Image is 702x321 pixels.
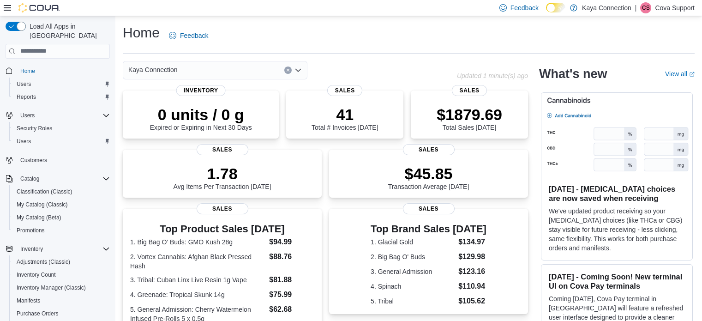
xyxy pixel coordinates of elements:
button: Users [9,78,114,91]
p: $45.85 [388,164,469,183]
p: 0 units / 0 g [150,105,252,124]
dd: $75.99 [269,289,314,300]
span: Catalog [17,173,110,184]
span: Sales [327,85,362,96]
h3: Top Product Sales [DATE] [130,224,314,235]
span: My Catalog (Beta) [17,214,61,221]
div: Avg Items Per Transaction [DATE] [174,164,271,190]
span: Home [20,67,35,75]
h3: Top Brand Sales [DATE] [371,224,486,235]
p: Kaya Connection [582,2,631,13]
dt: 5. Tribal [371,297,455,306]
a: Users [13,79,35,90]
span: Sales [452,85,487,96]
span: Adjustments (Classic) [17,258,70,266]
span: Sales [403,144,455,155]
button: Catalog [2,172,114,185]
button: My Catalog (Classic) [9,198,114,211]
span: CS [642,2,650,13]
button: Users [9,135,114,148]
span: Security Roles [13,123,110,134]
span: Users [17,110,110,121]
span: Users [13,79,110,90]
a: Feedback [165,26,212,45]
dt: 3. General Admission [371,267,455,276]
dt: 4. Greenade: Tropical Skunk 14g [130,290,265,299]
p: 1.78 [174,164,271,183]
span: My Catalog (Beta) [13,212,110,223]
span: Home [17,65,110,77]
a: View allExternal link [665,70,695,78]
span: Users [13,136,110,147]
span: Classification (Classic) [13,186,110,197]
a: Security Roles [13,123,56,134]
span: Adjustments (Classic) [13,256,110,267]
span: Kaya Connection [128,64,178,75]
dd: $94.99 [269,236,314,248]
span: Customers [17,154,110,166]
dd: $81.88 [269,274,314,285]
a: Reports [13,91,40,103]
button: Clear input [284,67,292,74]
button: Purchase Orders [9,307,114,320]
h2: What's new [539,67,607,81]
button: Users [2,109,114,122]
button: Reports [9,91,114,103]
svg: External link [689,72,695,77]
button: Customers [2,153,114,167]
span: Sales [197,203,248,214]
button: Security Roles [9,122,114,135]
dd: $134.97 [458,236,486,248]
span: My Catalog (Classic) [17,201,68,208]
a: Promotions [13,225,48,236]
span: Reports [13,91,110,103]
p: We've updated product receiving so your [MEDICAL_DATA] choices (like THCa or CBG) stay visible fo... [549,206,685,253]
button: Inventory Manager (Classic) [9,281,114,294]
h3: [DATE] - [MEDICAL_DATA] choices are now saved when receiving [549,184,685,203]
a: Classification (Classic) [13,186,76,197]
div: Total # Invoices [DATE] [312,105,378,131]
span: Promotions [13,225,110,236]
p: $1879.69 [437,105,502,124]
span: Users [17,138,31,145]
button: Adjustments (Classic) [9,255,114,268]
button: Manifests [9,294,114,307]
dd: $110.94 [458,281,486,292]
span: Classification (Classic) [17,188,72,195]
span: Feedback [510,3,539,12]
span: Inventory [17,243,110,254]
span: Customers [20,157,47,164]
button: Inventory [17,243,47,254]
span: Reports [17,93,36,101]
span: Users [20,112,35,119]
dt: 2. Big Bag O' Buds [371,252,455,261]
p: Updated 1 minute(s) ago [457,72,528,79]
dt: 4. Spinach [371,282,455,291]
dd: $62.68 [269,304,314,315]
dt: 1. Glacial Gold [371,237,455,247]
a: Manifests [13,295,44,306]
a: My Catalog (Beta) [13,212,65,223]
span: Manifests [17,297,40,304]
span: Inventory Count [17,271,56,279]
div: Expired or Expiring in Next 30 Days [150,105,252,131]
span: Purchase Orders [13,308,110,319]
span: Inventory [176,85,226,96]
div: Total Sales [DATE] [437,105,502,131]
span: Sales [197,144,248,155]
a: Inventory Count [13,269,60,280]
p: Cova Support [655,2,695,13]
a: Inventory Manager (Classic) [13,282,90,293]
dt: 1. Big Bag O' Buds: GMO Kush 28g [130,237,265,247]
button: Inventory [2,242,114,255]
span: Catalog [20,175,39,182]
span: Load All Apps in [GEOGRAPHIC_DATA] [26,22,110,40]
button: Open list of options [294,67,302,74]
a: Adjustments (Classic) [13,256,74,267]
a: Home [17,66,39,77]
dd: $123.16 [458,266,486,277]
a: Customers [17,155,51,166]
dd: $105.62 [458,296,486,307]
h3: [DATE] - Coming Soon! New terminal UI on Cova Pay terminals [549,272,685,291]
